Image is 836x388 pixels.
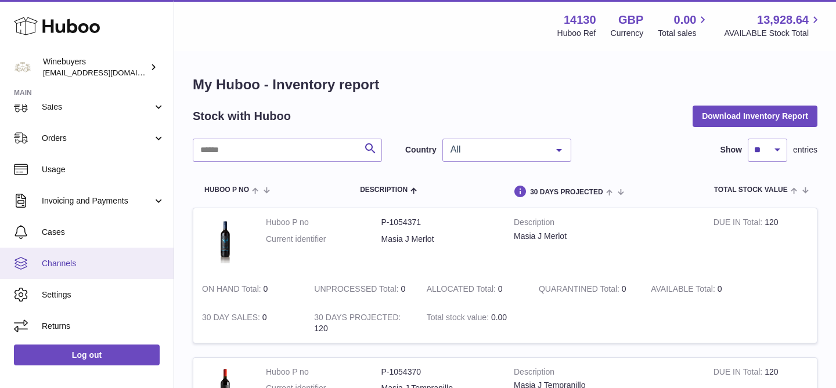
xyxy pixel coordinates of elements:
[202,217,248,263] img: product image
[720,144,742,155] label: Show
[724,12,822,39] a: 13,928.64 AVAILABLE Stock Total
[314,284,401,296] strong: UNPROCESSED Total
[42,101,153,113] span: Sales
[418,275,530,303] td: 0
[42,133,153,144] span: Orders
[14,59,31,76] img: ben@winebuyers.com
[266,367,381,378] dt: Huboo P no
[42,321,165,332] span: Returns
[651,284,717,296] strong: AVAILABLE Total
[622,284,626,293] span: 0
[642,275,754,303] td: 0
[42,195,153,206] span: Invoicing and Payments
[305,275,417,303] td: 0
[193,108,291,124] h2: Stock with Huboo
[193,275,305,303] td: 0
[14,345,160,365] a: Log out
[793,144,817,155] span: entries
[658,12,709,39] a: 0.00 Total sales
[42,289,165,300] span: Settings
[305,303,417,343] td: 120
[757,12,809,28] span: 13,928.64
[427,284,498,296] strong: ALLOCATED Total
[714,217,765,230] strong: DUE IN Total
[514,367,696,380] strong: Description
[714,367,765,379] strong: DUE IN Total
[448,144,547,155] span: All
[705,208,817,275] td: 120
[266,234,381,245] dt: Current identifier
[381,367,497,378] dd: P-1054370
[43,56,147,78] div: Winebuyers
[405,144,437,155] label: Country
[564,12,596,28] strong: 14130
[514,217,696,231] strong: Description
[381,217,497,228] dd: P-1054371
[43,68,171,77] span: [EMAIL_ADDRESS][DOMAIN_NAME]
[658,28,709,39] span: Total sales
[42,164,165,175] span: Usage
[557,28,596,39] div: Huboo Ref
[202,313,262,325] strong: 30 DAY SALES
[693,106,817,126] button: Download Inventory Report
[724,28,822,39] span: AVAILABLE Stock Total
[381,234,497,245] dd: Masia J Merlot
[360,186,408,194] span: Description
[266,217,381,228] dt: Huboo P no
[618,12,643,28] strong: GBP
[514,231,696,242] div: Masia J Merlot
[714,186,788,194] span: Total stock value
[427,313,491,325] strong: Total stock value
[42,258,165,269] span: Channels
[314,313,401,325] strong: 30 DAYS PROJECTED
[611,28,644,39] div: Currency
[674,12,697,28] span: 0.00
[491,313,507,322] span: 0.00
[539,284,622,296] strong: QUARANTINED Total
[42,227,165,238] span: Cases
[193,75,817,94] h1: My Huboo - Inventory report
[193,303,305,343] td: 0
[204,186,249,194] span: Huboo P no
[202,284,264,296] strong: ON HAND Total
[530,188,603,196] span: 30 DAYS PROJECTED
